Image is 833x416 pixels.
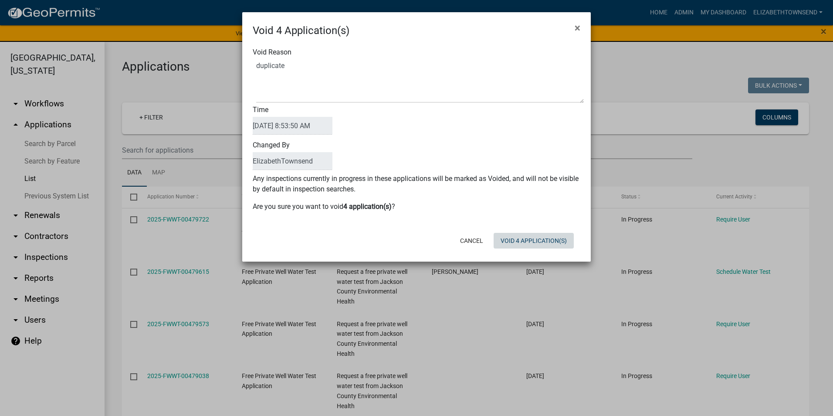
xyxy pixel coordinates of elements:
input: DateTime [253,117,332,135]
h4: Void 4 Application(s) [253,23,349,38]
span: × [575,22,580,34]
p: Any inspections currently in progress in these applications will be marked as Voided, and will no... [253,174,580,194]
button: Close [568,16,587,40]
button: Void 4 Application(s) [494,233,574,249]
button: Cancel [453,233,490,249]
textarea: Void Reason [256,59,584,103]
label: Changed By [253,142,332,170]
b: 4 application(s) [343,202,392,211]
input: BulkActionUser [253,152,332,170]
label: Void Reason [253,49,291,56]
p: Are you sure you want to void ? [253,201,580,212]
label: Time [253,106,332,135]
